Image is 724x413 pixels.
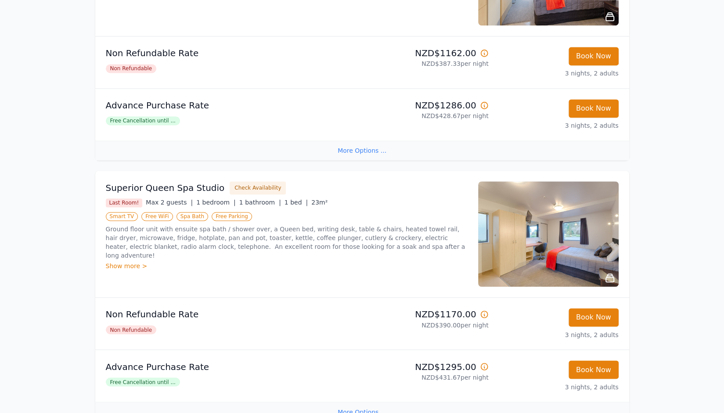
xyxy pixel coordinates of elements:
button: Book Now [569,47,619,65]
p: Advance Purchase Rate [106,360,359,373]
button: Book Now [569,99,619,118]
p: NZD$1170.00 [366,308,489,320]
div: Show more > [106,262,468,270]
span: 1 bathroom | [239,199,281,206]
span: Last Room! [106,198,143,207]
p: Non Refundable Rate [106,47,359,59]
span: Free Cancellation until ... [106,377,180,386]
p: 3 nights, 2 adults [496,330,619,339]
button: Book Now [569,308,619,327]
p: NZD$431.67 per night [366,373,489,381]
span: 23m² [311,199,328,206]
h3: Superior Queen Spa Studio [106,182,225,194]
span: 1 bed | [285,199,308,206]
span: 1 bedroom | [196,199,236,206]
p: NZD$1295.00 [366,360,489,373]
p: Non Refundable Rate [106,308,359,320]
p: NZD$428.67 per night [366,111,489,120]
p: Advance Purchase Rate [106,99,359,111]
p: Ground floor unit with ensuite spa bath / shower over, a Queen bed, writing desk, table & chairs,... [106,225,468,260]
p: NZD$390.00 per night [366,320,489,329]
div: More Options ... [95,140,629,160]
p: 3 nights, 2 adults [496,121,619,130]
span: Free Parking [212,212,252,221]
p: NZD$1286.00 [366,99,489,111]
span: Non Refundable [106,325,157,334]
span: Free WiFi [141,212,173,221]
span: Free Cancellation until ... [106,116,180,125]
span: Non Refundable [106,64,157,73]
p: 3 nights, 2 adults [496,382,619,391]
p: NZD$387.33 per night [366,59,489,68]
button: Book Now [569,360,619,379]
span: Max 2 guests | [146,199,193,206]
p: NZD$1162.00 [366,47,489,59]
p: 3 nights, 2 adults [496,69,619,78]
span: Smart TV [106,212,138,221]
button: Check Availability [230,181,286,194]
span: Spa Bath [176,212,208,221]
